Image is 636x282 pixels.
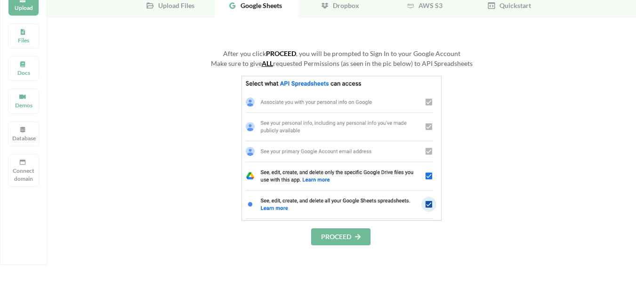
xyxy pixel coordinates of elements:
[141,58,542,68] div: Make sure to give requested Permissions (as seen in the pic below) to API Spreadsheets
[12,4,35,12] p: Upload
[12,167,35,183] p: Connect domain
[329,1,359,9] span: Dropbox
[266,49,296,57] b: PROCEED
[237,1,282,9] span: Google Sheets
[12,36,35,44] p: Files
[262,59,273,67] u: ALL
[154,1,194,9] span: Upload Files
[141,48,542,58] div: After you click , you will be prompted to Sign In to your Google Account
[242,76,442,221] img: GoogleSheetsPermissions
[311,228,370,245] button: PROCEED
[415,1,443,9] span: AWS S3
[12,101,35,109] p: Demos
[12,134,35,142] p: Database
[12,69,35,77] p: Docs
[496,1,531,9] span: Quickstart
